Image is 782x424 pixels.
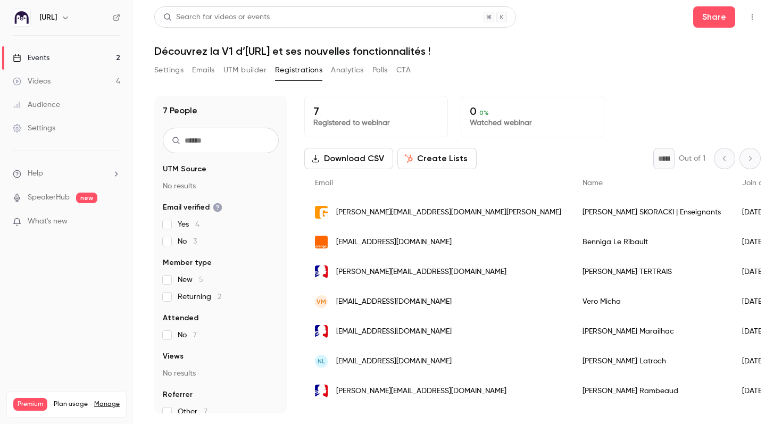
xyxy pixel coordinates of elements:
span: Join date [742,179,775,187]
div: Videos [13,76,51,87]
span: [PERSON_NAME][EMAIL_ADDRESS][DOMAIN_NAME][PERSON_NAME] [336,207,561,218]
img: ac-normandie.fr [315,265,328,278]
span: Help [28,168,43,179]
button: Download CSV [304,148,393,169]
div: Search for videos or events [163,12,270,23]
div: [PERSON_NAME] Latroch [572,346,731,376]
img: orange.fr [315,236,328,248]
span: No [178,330,197,340]
p: 0 [470,105,595,118]
span: Email verified [163,202,222,213]
button: UTM builder [223,62,267,79]
span: [PERSON_NAME][EMAIL_ADDRESS][DOMAIN_NAME] [336,386,506,397]
span: Yes [178,219,199,230]
span: NL [318,356,325,366]
h1: Découvrez la V1 d’[URL] et ses nouvelles fonctionnalités ! [154,45,761,57]
span: 7 [193,331,197,339]
span: 3 [193,238,197,245]
img: Ed.ai [13,9,30,26]
span: 4 [195,221,199,228]
button: Emails [192,62,214,79]
span: 5 [199,276,203,284]
span: Email [315,179,333,187]
span: Returning [178,292,221,302]
span: Referrer [163,389,193,400]
div: Events [13,53,49,63]
div: [PERSON_NAME] Rambeaud [572,376,731,406]
button: Share [693,6,735,28]
button: Analytics [331,62,364,79]
button: Registrations [275,62,322,79]
button: Polls [372,62,388,79]
span: [EMAIL_ADDRESS][DOMAIN_NAME] [336,356,452,367]
span: UTM Source [163,164,206,174]
span: Premium [13,398,47,411]
div: Benniga Le Ribault [572,227,731,257]
li: help-dropdown-opener [13,168,120,179]
button: Settings [154,62,184,79]
div: Vero Micha [572,287,731,317]
p: Out of 1 [679,153,705,164]
span: [EMAIL_ADDRESS][DOMAIN_NAME] [336,296,452,307]
span: No [178,236,197,247]
span: What's new [28,216,68,227]
span: new [76,193,97,203]
p: Watched webinar [470,118,595,128]
img: ac-normandie.fr [315,325,328,338]
span: 7 [204,408,207,415]
div: [PERSON_NAME] SKORACKI | Enseignants [572,197,731,227]
span: [PERSON_NAME][EMAIL_ADDRESS][DOMAIN_NAME] [336,267,506,278]
div: [PERSON_NAME] Marailhac [572,317,731,346]
span: 2 [218,293,221,301]
span: [EMAIL_ADDRESS][DOMAIN_NAME] [336,237,452,248]
button: Create Lists [397,148,477,169]
span: Other [178,406,207,417]
img: ac-versailles.fr [315,385,328,397]
img: saint-gabriel.fr [315,206,328,219]
iframe: Noticeable Trigger [107,217,120,227]
h6: [URL] [39,12,57,23]
a: Manage [94,400,120,409]
span: VM [317,297,326,306]
span: New [178,275,203,285]
a: SpeakerHub [28,192,70,203]
p: Registered to webinar [313,118,439,128]
span: [EMAIL_ADDRESS][DOMAIN_NAME] [336,326,452,337]
div: Audience [13,99,60,110]
h1: 7 People [163,104,197,117]
span: Member type [163,257,212,268]
button: CTA [396,62,411,79]
div: [PERSON_NAME] TERTRAIS [572,257,731,287]
span: Plan usage [54,400,88,409]
span: Attended [163,313,198,323]
span: Name [583,179,603,187]
p: No results [163,368,279,379]
p: No results [163,181,279,192]
p: 7 [313,105,439,118]
span: Views [163,351,184,362]
section: facet-groups [163,164,279,417]
div: Settings [13,123,55,134]
span: 0 % [479,109,489,117]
